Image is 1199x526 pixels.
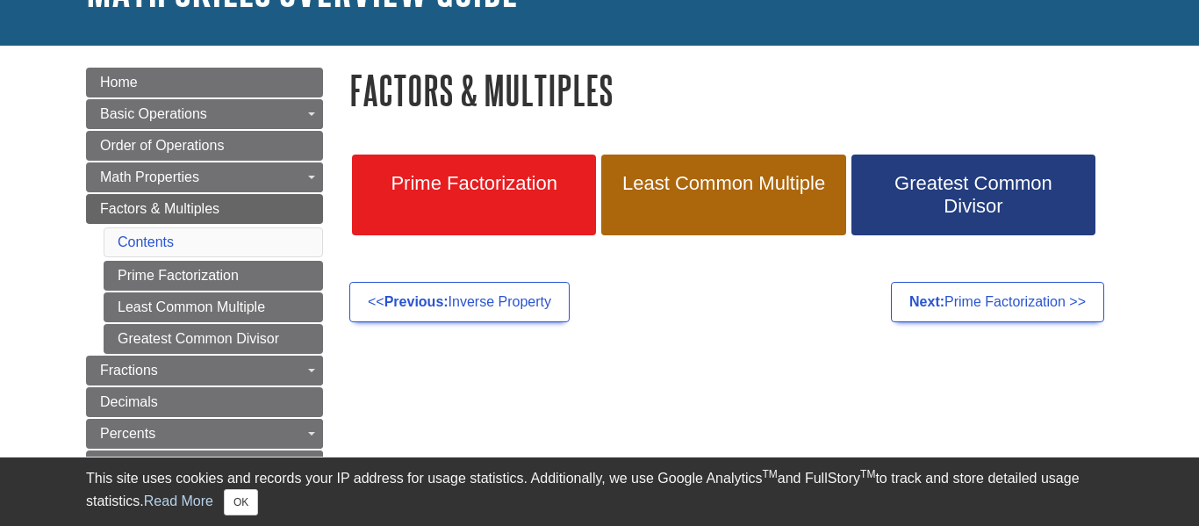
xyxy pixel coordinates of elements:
[100,394,158,409] span: Decimals
[86,387,323,417] a: Decimals
[86,162,323,192] a: Math Properties
[601,155,845,235] a: Least Common Multiple
[86,99,323,129] a: Basic Operations
[100,363,158,378] span: Fractions
[100,426,155,441] span: Percents
[860,468,875,480] sup: TM
[851,155,1095,235] a: Greatest Common Divisor
[349,68,1113,112] h1: Factors & Multiples
[104,324,323,354] a: Greatest Common Divisor
[909,294,944,309] strong: Next:
[100,169,199,184] span: Math Properties
[224,489,258,515] button: Close
[100,138,224,153] span: Order of Operations
[86,450,323,480] a: Ratios & Proportions
[104,292,323,322] a: Least Common Multiple
[86,194,323,224] a: Factors & Multiples
[891,282,1104,322] a: Next:Prime Factorization >>
[144,494,213,508] a: Read More
[352,155,596,235] a: Prime Factorization
[86,356,323,385] a: Fractions
[86,419,323,449] a: Percents
[86,68,323,97] a: Home
[865,172,1082,218] span: Greatest Common Divisor
[86,131,323,161] a: Order of Operations
[614,172,832,195] span: Least Common Multiple
[100,75,138,90] span: Home
[762,468,777,480] sup: TM
[118,234,174,249] a: Contents
[384,294,449,309] strong: Previous:
[100,106,207,121] span: Basic Operations
[365,172,583,195] span: Prime Factorization
[100,201,219,216] span: Factors & Multiples
[349,282,570,322] a: <<Previous:Inverse Property
[86,468,1113,515] div: This site uses cookies and records your IP address for usage statistics. Additionally, we use Goo...
[104,261,323,291] a: Prime Factorization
